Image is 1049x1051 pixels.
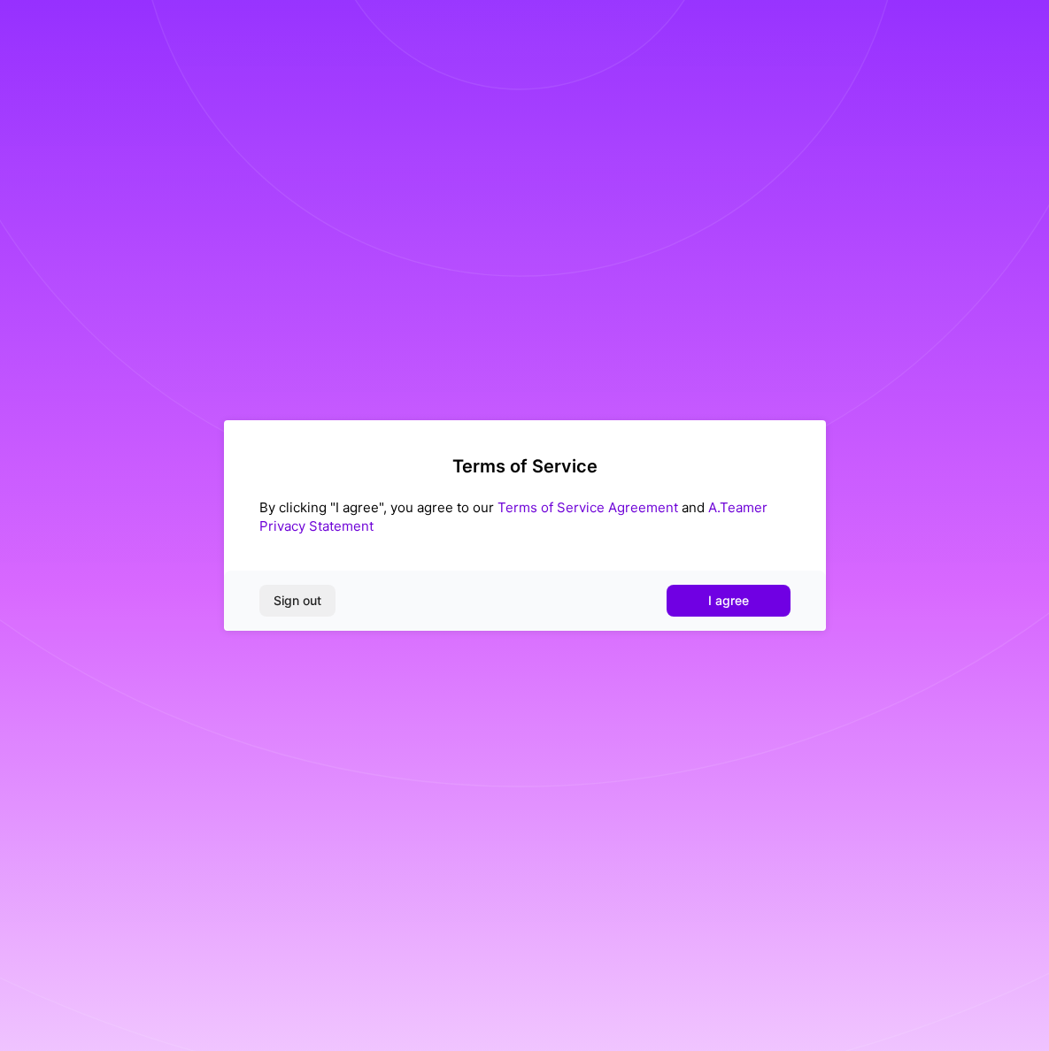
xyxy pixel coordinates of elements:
[274,592,321,610] span: Sign out
[708,592,749,610] span: I agree
[259,585,336,617] button: Sign out
[259,456,791,477] h2: Terms of Service
[259,498,791,535] div: By clicking "I agree", you agree to our and
[498,499,678,516] a: Terms of Service Agreement
[667,585,791,617] button: I agree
